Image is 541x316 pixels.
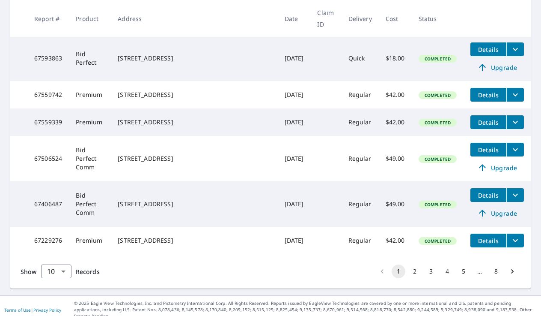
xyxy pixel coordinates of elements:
[419,156,456,162] span: Completed
[470,42,506,56] button: detailsBtn-67593863
[419,92,456,98] span: Completed
[76,268,100,276] span: Records
[27,181,69,227] td: 67406487
[470,188,506,202] button: detailsBtn-67406487
[118,154,270,163] div: [STREET_ADDRESS]
[118,236,270,245] div: [STREET_ADDRESS]
[489,265,503,278] button: Go to page 8
[342,181,379,227] td: Regular
[476,237,501,245] span: Details
[278,227,311,254] td: [DATE]
[21,268,37,276] span: Show
[342,108,379,136] td: Regular
[118,118,270,126] div: [STREET_ADDRESS]
[118,54,270,63] div: [STREET_ADDRESS]
[27,136,69,181] td: 67506524
[69,81,111,108] td: Premium
[4,307,31,313] a: Terms of Use
[69,136,111,181] td: Bid Perfect Comm
[27,108,69,136] td: 67559339
[476,191,501,199] span: Details
[374,265,520,278] nav: pagination navigation
[419,238,456,244] span: Completed
[440,265,454,278] button: Go to page 4
[278,181,311,227] td: [DATE]
[506,42,524,56] button: filesDropdownBtn-67593863
[69,36,111,81] td: Bid Perfect
[476,91,501,99] span: Details
[505,265,519,278] button: Go to next page
[33,307,61,313] a: Privacy Policy
[27,227,69,254] td: 67229276
[476,45,501,54] span: Details
[476,118,501,126] span: Details
[506,88,524,102] button: filesDropdownBtn-67559742
[473,267,487,276] div: …
[41,259,71,283] div: 10
[470,206,524,220] a: Upgrade
[408,265,422,278] button: Go to page 2
[470,115,506,129] button: detailsBtn-67559339
[506,115,524,129] button: filesDropdownBtn-67559339
[342,227,379,254] td: Regular
[379,181,412,227] td: $49.00
[506,143,524,156] button: filesDropdownBtn-67506524
[392,265,405,278] button: page 1
[470,88,506,102] button: detailsBtn-67559742
[69,181,111,227] td: Bid Perfect Comm
[379,108,412,136] td: $42.00
[506,234,524,247] button: filesDropdownBtn-67229276
[470,143,506,156] button: detailsBtn-67506524
[4,307,61,313] p: |
[278,136,311,181] td: [DATE]
[379,227,412,254] td: $42.00
[424,265,438,278] button: Go to page 3
[470,234,506,247] button: detailsBtn-67229276
[379,136,412,181] td: $49.00
[69,108,111,136] td: Premium
[27,81,69,108] td: 67559742
[470,60,524,74] a: Upgrade
[278,36,311,81] td: [DATE]
[342,81,379,108] td: Regular
[41,265,71,278] div: Show 10 records
[419,202,456,208] span: Completed
[69,227,111,254] td: Premium
[27,36,69,81] td: 67593863
[379,36,412,81] td: $18.00
[278,108,311,136] td: [DATE]
[278,81,311,108] td: [DATE]
[118,90,270,99] div: [STREET_ADDRESS]
[379,81,412,108] td: $42.00
[476,62,519,72] span: Upgrade
[419,56,456,62] span: Completed
[118,200,270,208] div: [STREET_ADDRESS]
[457,265,470,278] button: Go to page 5
[342,136,379,181] td: Regular
[419,120,456,126] span: Completed
[342,36,379,81] td: Quick
[470,161,524,175] a: Upgrade
[476,146,501,154] span: Details
[506,188,524,202] button: filesDropdownBtn-67406487
[476,163,519,173] span: Upgrade
[476,208,519,218] span: Upgrade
